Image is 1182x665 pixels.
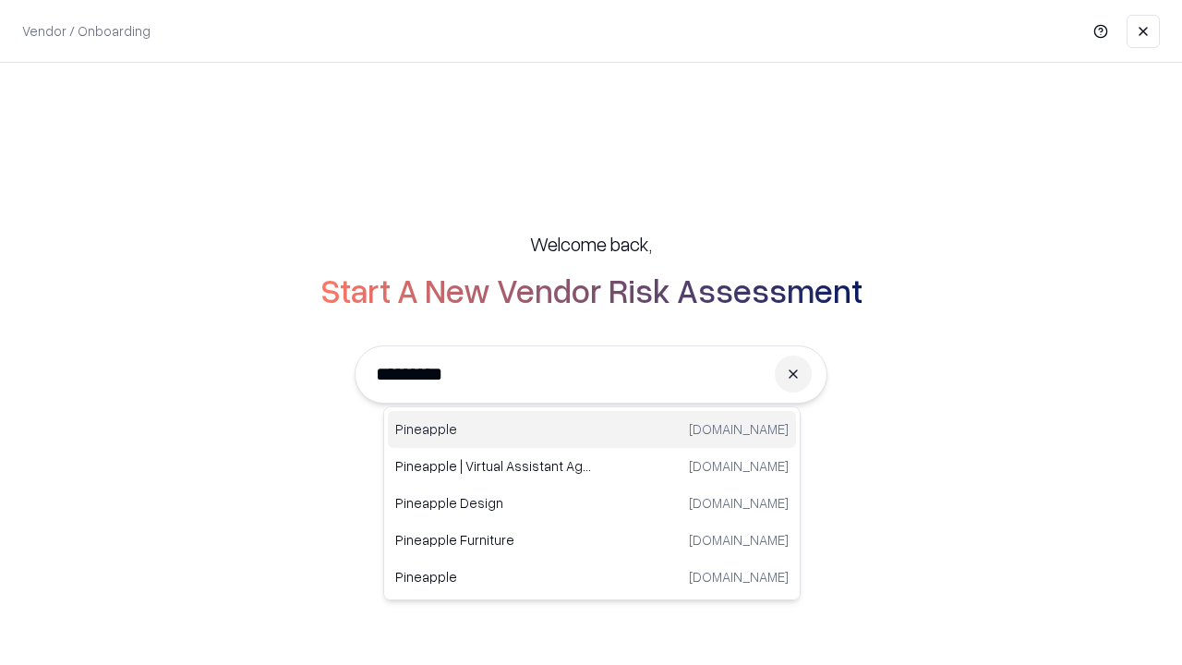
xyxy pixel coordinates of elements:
p: [DOMAIN_NAME] [689,419,789,439]
h5: Welcome back, [530,231,652,257]
p: [DOMAIN_NAME] [689,493,789,513]
p: Pineapple [395,419,592,439]
div: Suggestions [383,406,801,600]
p: [DOMAIN_NAME] [689,456,789,476]
p: Pineapple | Virtual Assistant Agency [395,456,592,476]
p: Pineapple Furniture [395,530,592,550]
p: Vendor / Onboarding [22,21,151,41]
h2: Start A New Vendor Risk Assessment [320,272,862,308]
p: [DOMAIN_NAME] [689,530,789,550]
p: Pineapple [395,567,592,586]
p: [DOMAIN_NAME] [689,567,789,586]
p: Pineapple Design [395,493,592,513]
